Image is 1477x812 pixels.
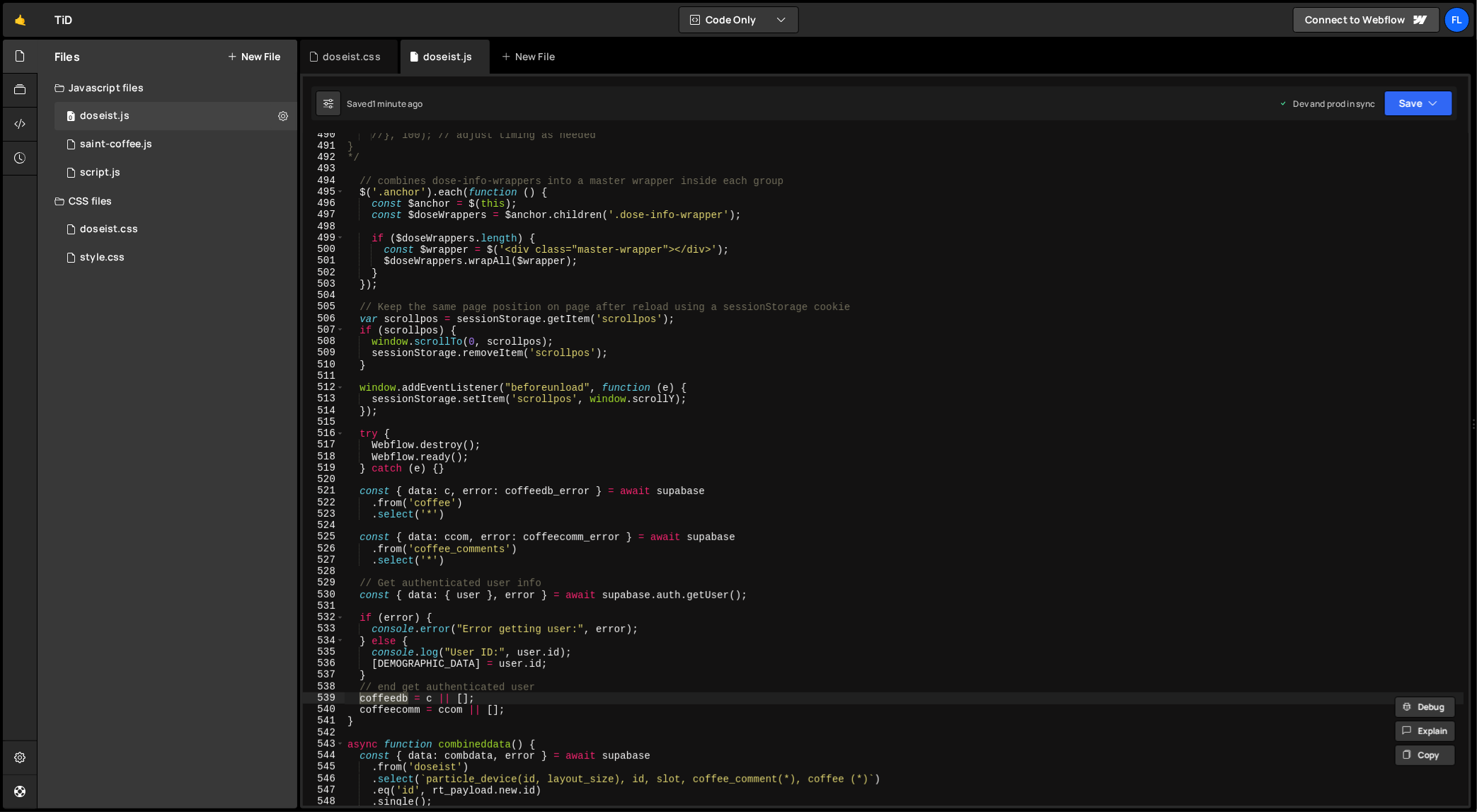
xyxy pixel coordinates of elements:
div: 546 [303,773,345,784]
div: Saved [347,98,423,110]
div: 521 [303,485,345,496]
div: 535 [303,646,345,658]
button: Save [1384,91,1453,116]
h2: Files [54,49,80,64]
div: style.css [80,251,125,264]
div: 532 [303,612,345,623]
div: 547 [303,784,345,796]
div: 538 [303,681,345,692]
div: doseist.js [423,50,473,64]
div: 540 [303,704,345,715]
div: 492 [303,151,345,163]
a: Connect to Webflow [1293,7,1440,33]
div: 537 [303,669,345,680]
div: 536 [303,658,345,669]
div: 500 [303,244,345,255]
button: Explain [1395,721,1456,742]
div: 4604/25434.css [54,244,297,272]
div: TiD [54,11,72,28]
div: Dev and prod in sync [1280,98,1376,110]
button: Debug [1395,697,1456,718]
div: 510 [303,359,345,370]
div: 507 [303,324,345,336]
div: 490 [303,129,345,140]
div: 523 [303,508,345,520]
div: 502 [303,267,345,278]
div: 491 [303,140,345,151]
div: 539 [303,692,345,704]
div: 533 [303,623,345,634]
div: 520 [303,474,345,485]
div: 496 [303,198,345,209]
div: New File [501,50,561,64]
div: Javascript files [38,74,297,102]
button: New File [227,51,280,62]
div: 504 [303,290,345,301]
div: 511 [303,370,345,382]
div: 495 [303,186,345,198]
div: 516 [303,428,345,439]
div: 509 [303,347,345,358]
div: 525 [303,531,345,542]
div: 543 [303,738,345,750]
button: Copy [1395,745,1456,766]
div: 497 [303,209,345,220]
div: 499 [303,232,345,244]
div: 529 [303,577,345,588]
div: 508 [303,336,345,347]
div: 527 [303,554,345,566]
div: 514 [303,405,345,416]
div: 4604/27020.js [54,130,297,159]
div: 542 [303,727,345,738]
div: 530 [303,589,345,600]
div: 522 [303,497,345,508]
div: 498 [303,221,345,232]
div: 548 [303,796,345,807]
div: 4604/42100.css [54,215,297,244]
div: 513 [303,393,345,404]
div: 526 [303,543,345,554]
div: 541 [303,715,345,726]
div: saint-coffee.js [80,138,152,151]
div: doseist.css [323,50,381,64]
div: 531 [303,600,345,612]
div: 515 [303,416,345,428]
div: 544 [303,750,345,761]
div: doseist.css [80,223,138,236]
div: 545 [303,761,345,772]
div: 505 [303,301,345,312]
button: Code Only [679,7,798,33]
a: Fl [1444,7,1470,33]
div: 1 minute ago [372,98,423,110]
div: script.js [80,166,120,179]
div: 528 [303,566,345,577]
div: 517 [303,439,345,450]
div: 493 [303,163,345,174]
a: 🤙 [3,3,38,37]
div: 4604/24567.js [54,159,297,187]
div: doseist.js [80,110,130,122]
div: 512 [303,382,345,393]
div: 519 [303,462,345,474]
div: 534 [303,635,345,646]
span: 0 [67,112,75,123]
div: CSS files [38,187,297,215]
div: 501 [303,255,345,266]
div: 4604/37981.js [54,102,297,130]
div: 503 [303,278,345,290]
div: 524 [303,520,345,531]
div: 518 [303,451,345,462]
div: 494 [303,175,345,186]
div: 506 [303,313,345,324]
